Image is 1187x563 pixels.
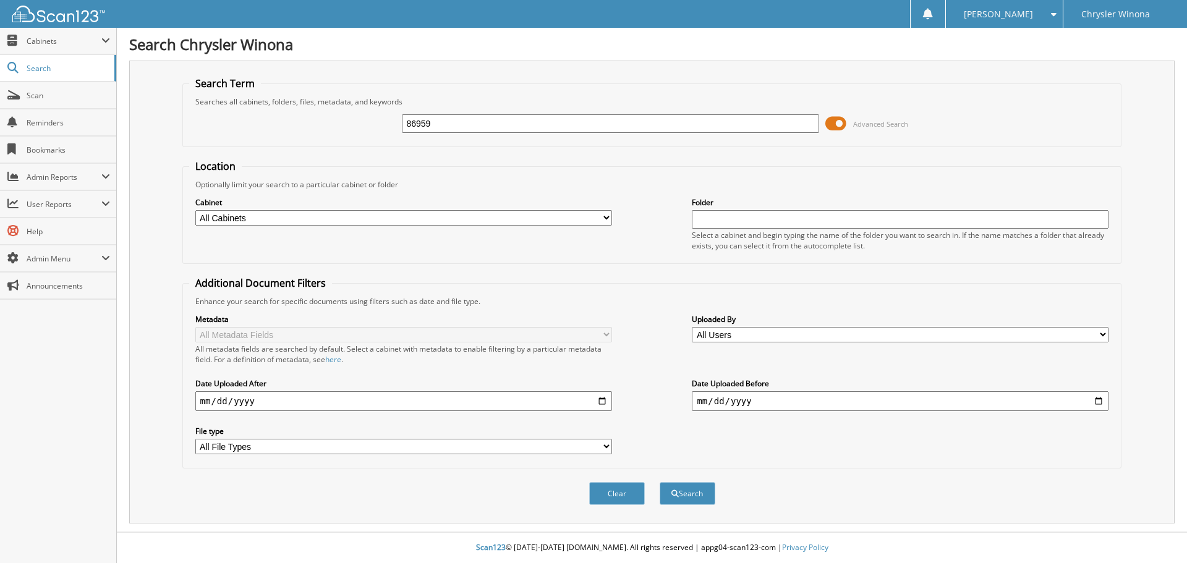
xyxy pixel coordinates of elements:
[195,314,612,324] label: Metadata
[27,281,110,291] span: Announcements
[189,77,261,90] legend: Search Term
[692,378,1108,389] label: Date Uploaded Before
[195,426,612,436] label: File type
[964,11,1033,18] span: [PERSON_NAME]
[27,199,101,210] span: User Reports
[476,542,506,552] span: Scan123
[782,542,828,552] a: Privacy Policy
[660,482,715,505] button: Search
[12,6,105,22] img: scan123-logo-white.svg
[27,172,101,182] span: Admin Reports
[129,34,1175,54] h1: Search Chrysler Winona
[27,226,110,237] span: Help
[195,391,612,411] input: start
[27,63,108,74] span: Search
[189,96,1115,107] div: Searches all cabinets, folders, files, metadata, and keywords
[195,378,612,389] label: Date Uploaded After
[27,145,110,155] span: Bookmarks
[195,197,612,208] label: Cabinet
[189,276,332,290] legend: Additional Document Filters
[1125,504,1187,563] iframe: Chat Widget
[692,391,1108,411] input: end
[325,354,341,365] a: here
[1081,11,1150,18] span: Chrysler Winona
[692,197,1108,208] label: Folder
[117,533,1187,563] div: © [DATE]-[DATE] [DOMAIN_NAME]. All rights reserved | appg04-scan123-com |
[853,119,908,129] span: Advanced Search
[27,90,110,101] span: Scan
[189,159,242,173] legend: Location
[692,230,1108,251] div: Select a cabinet and begin typing the name of the folder you want to search in. If the name match...
[27,36,101,46] span: Cabinets
[589,482,645,505] button: Clear
[692,314,1108,324] label: Uploaded By
[27,117,110,128] span: Reminders
[189,179,1115,190] div: Optionally limit your search to a particular cabinet or folder
[195,344,612,365] div: All metadata fields are searched by default. Select a cabinet with metadata to enable filtering b...
[27,253,101,264] span: Admin Menu
[189,296,1115,307] div: Enhance your search for specific documents using filters such as date and file type.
